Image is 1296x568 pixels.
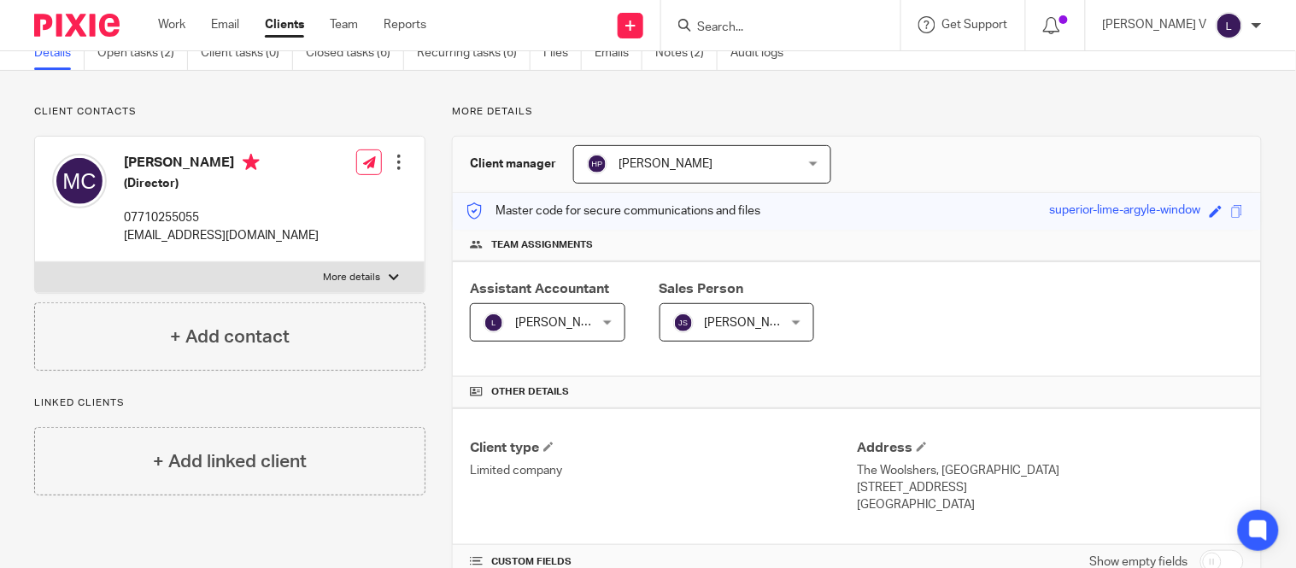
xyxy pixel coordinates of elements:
[34,105,425,119] p: Client contacts
[857,479,1244,496] p: [STREET_ADDRESS]
[124,209,319,226] p: 07710255055
[306,37,404,70] a: Closed tasks (6)
[452,105,1262,119] p: More details
[619,158,713,170] span: [PERSON_NAME]
[158,16,185,33] a: Work
[1050,202,1201,221] div: superior-lime-argyle-window
[857,439,1244,457] h4: Address
[170,324,290,350] h4: + Add contact
[595,37,642,70] a: Emails
[124,175,319,192] h5: (Director)
[857,462,1244,479] p: The Woolshers, [GEOGRAPHIC_DATA]
[52,154,107,208] img: svg%3E
[330,16,358,33] a: Team
[587,154,607,174] img: svg%3E
[153,448,307,475] h4: + Add linked client
[942,19,1008,31] span: Get Support
[491,238,593,252] span: Team assignments
[470,462,857,479] p: Limited company
[705,317,799,329] span: [PERSON_NAME]
[124,154,319,175] h4: [PERSON_NAME]
[484,313,504,333] img: svg%3E
[466,202,760,220] p: Master code for secure communications and files
[515,317,619,329] span: [PERSON_NAME] V
[470,282,609,296] span: Assistant Accountant
[491,385,569,399] span: Other details
[470,155,556,173] h3: Client manager
[265,16,304,33] a: Clients
[34,37,85,70] a: Details
[384,16,426,33] a: Reports
[1216,12,1243,39] img: svg%3E
[660,282,744,296] span: Sales Person
[323,271,380,284] p: More details
[124,227,319,244] p: [EMAIL_ADDRESS][DOMAIN_NAME]
[34,396,425,410] p: Linked clients
[470,439,857,457] h4: Client type
[211,16,239,33] a: Email
[417,37,531,70] a: Recurring tasks (6)
[857,496,1244,513] p: [GEOGRAPHIC_DATA]
[655,37,718,70] a: Notes (2)
[695,20,849,36] input: Search
[97,37,188,70] a: Open tasks (2)
[201,37,293,70] a: Client tasks (0)
[243,154,260,171] i: Primary
[34,14,120,37] img: Pixie
[543,37,582,70] a: Files
[1103,16,1207,33] p: [PERSON_NAME] V
[730,37,796,70] a: Audit logs
[673,313,694,333] img: svg%3E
